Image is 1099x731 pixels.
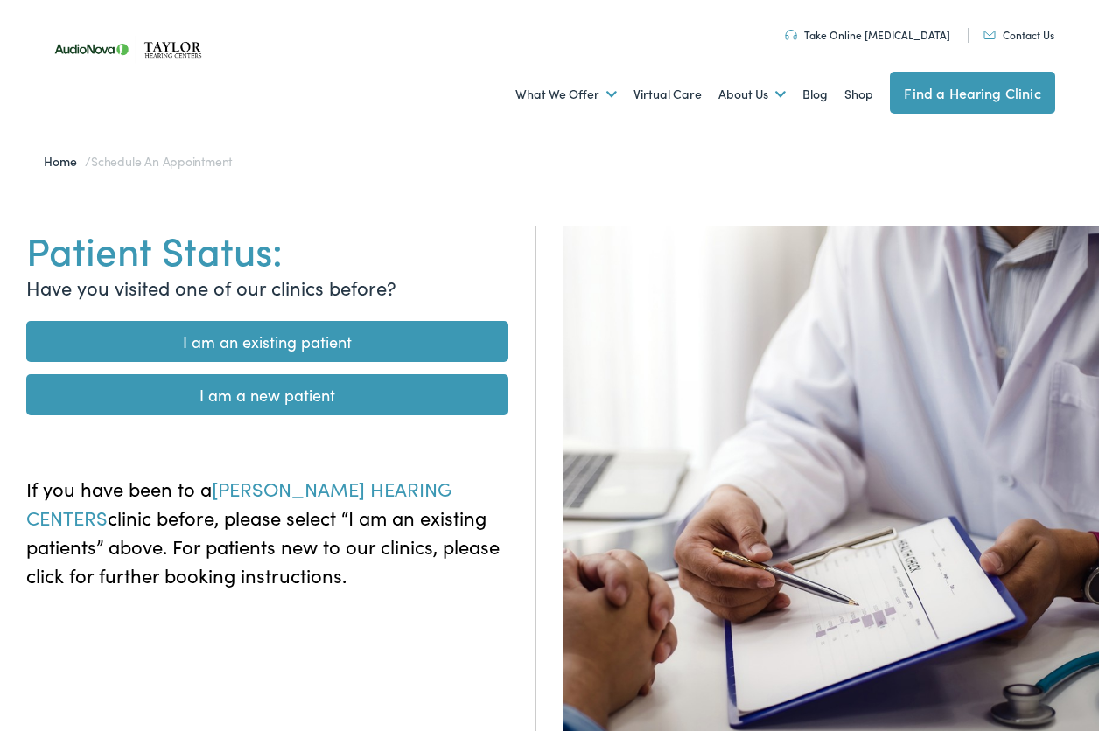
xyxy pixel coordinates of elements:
a: Home [44,152,85,170]
a: I am an existing patient [26,321,508,362]
img: utility icon [983,31,996,39]
a: Blog [802,62,828,127]
h1: Patient Status: [26,226,508,273]
p: If you have been to a clinic before, please select “I am an existing patients” above. For patient... [26,474,508,589]
p: Have you visited one of our clinics before? [26,273,508,302]
a: About Us [718,62,786,127]
a: Take Online [MEDICAL_DATA] [785,27,950,42]
a: What We Offer [515,62,617,127]
img: utility icon [785,30,797,40]
span: / [44,152,232,170]
a: Find a Hearing Clinic [890,72,1054,114]
a: Virtual Care [633,62,702,127]
a: Shop [844,62,873,127]
span: [PERSON_NAME] HEARING CENTERS [26,475,452,531]
a: Contact Us [983,27,1054,42]
a: I am a new patient [26,374,508,415]
span: Schedule An Appointment [91,152,232,170]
